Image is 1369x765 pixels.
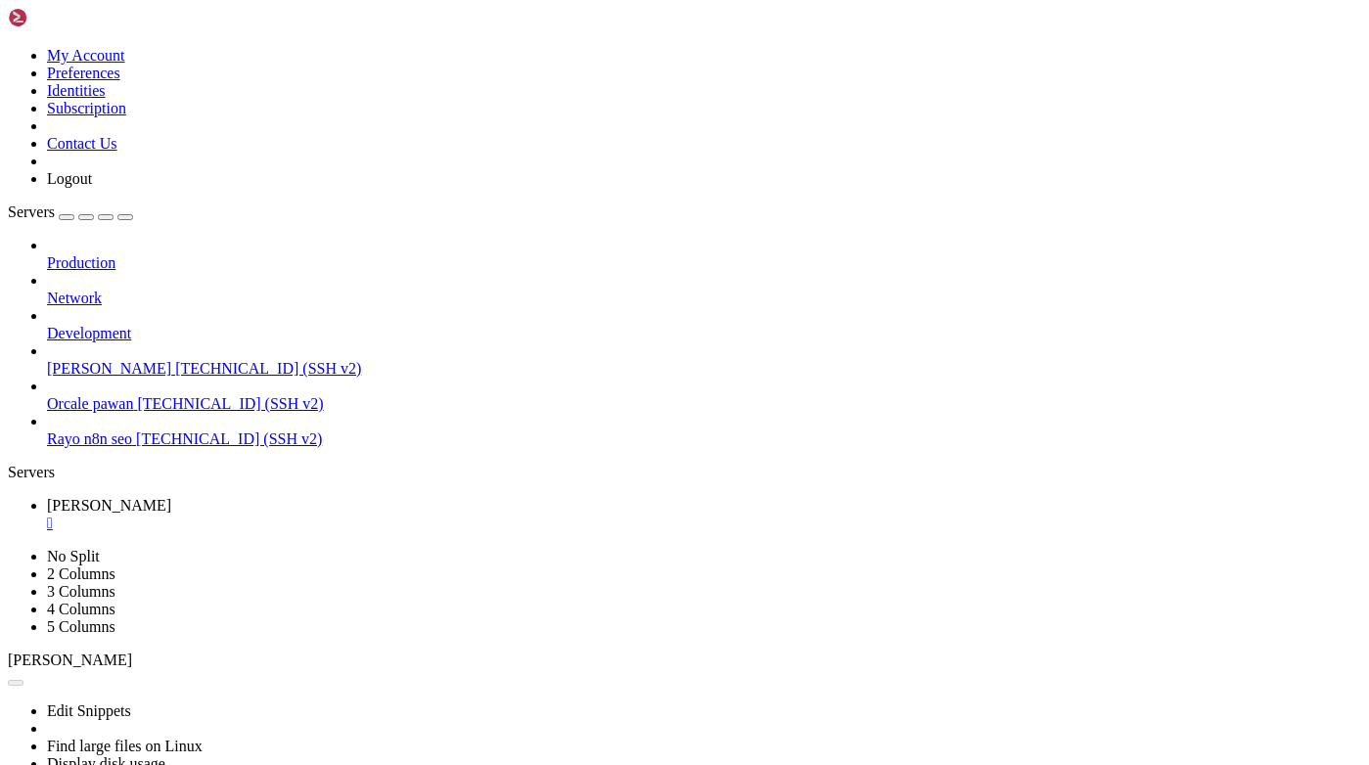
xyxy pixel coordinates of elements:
span: Orcale pawan [47,395,133,412]
span: Development [47,325,131,341]
li: Rayo n8n seo [TECHNICAL_ID] (SSH v2) [47,413,1361,448]
span: [PERSON_NAME] [8,652,132,668]
a: Development [47,325,1361,342]
li: Development [47,307,1361,342]
a: Identities [47,82,106,99]
a: No Split [47,548,100,564]
a: Orcale pawan [TECHNICAL_ID] (SSH v2) [47,395,1361,413]
li: Orcale pawan [TECHNICAL_ID] (SSH v2) [47,378,1361,413]
a: 3 Columns [47,583,115,600]
a: Contact Us [47,135,117,152]
a: Production [47,254,1361,272]
a:  [47,515,1361,532]
a: Dev rayo [47,497,1361,532]
div: (0, 1) [8,24,16,41]
a: 2 Columns [47,565,115,582]
a: Logout [47,170,92,187]
span: Network [47,290,102,306]
div: Servers [8,464,1361,481]
a: My Account [47,47,125,64]
span: Production [47,254,115,271]
span: [TECHNICAL_ID] (SSH v2) [137,395,323,412]
img: Shellngn [8,8,120,27]
span: [PERSON_NAME] [47,360,171,377]
span: [TECHNICAL_ID] (SSH v2) [175,360,361,377]
a: 4 Columns [47,601,115,617]
a: Find large files on Linux [47,738,203,754]
a: 5 Columns [47,618,115,635]
a: Edit Snippets [47,702,131,719]
a: Rayo n8n seo [TECHNICAL_ID] (SSH v2) [47,430,1361,448]
span: [TECHNICAL_ID] (SSH v2) [136,430,322,447]
li: Production [47,237,1361,272]
a: Servers [8,203,133,220]
li: Network [47,272,1361,307]
span: Rayo n8n seo [47,430,132,447]
span: [PERSON_NAME] [47,497,171,514]
a: Subscription [47,100,126,116]
x-row: Connecting [TECHNICAL_ID]... [8,8,1113,24]
a: Network [47,290,1361,307]
span: Servers [8,203,55,220]
li: [PERSON_NAME] [TECHNICAL_ID] (SSH v2) [47,342,1361,378]
a: [PERSON_NAME] [TECHNICAL_ID] (SSH v2) [47,360,1361,378]
a: Preferences [47,65,120,81]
